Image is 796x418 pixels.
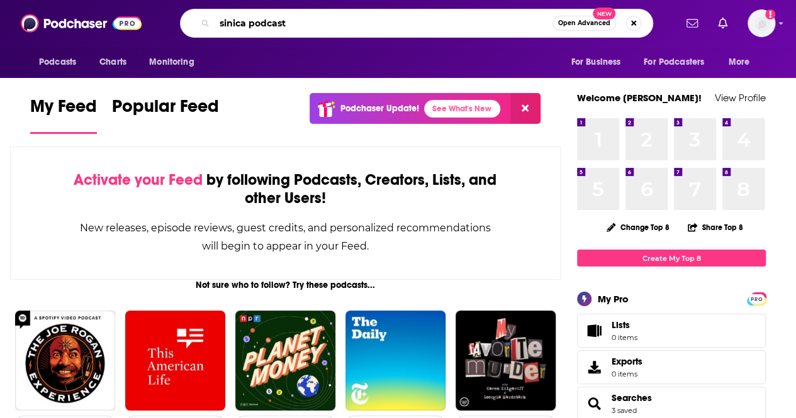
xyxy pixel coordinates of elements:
[30,96,97,134] a: My Feed
[74,219,497,255] div: New releases, episode reviews, guest credits, and personalized recommendations will begin to appe...
[748,9,775,37] span: Logged in as ClarissaGuerrero
[235,311,335,410] img: Planet Money
[612,319,630,331] span: Lists
[636,50,722,74] button: open menu
[681,13,703,34] a: Show notifications dropdown
[581,395,607,412] a: Searches
[91,50,134,74] a: Charts
[612,392,652,404] a: Searches
[340,103,419,114] p: Podchaser Update!
[581,358,607,376] span: Exports
[112,96,219,124] span: Popular Feed
[562,50,636,74] button: open menu
[571,53,620,71] span: For Business
[552,16,616,31] button: Open AdvancedNew
[215,13,552,33] input: Search podcasts, credits, & more...
[720,50,766,74] button: open menu
[612,406,637,415] a: 3 saved
[149,53,194,71] span: Monitoring
[456,311,556,410] img: My Favorite Murder with Karen Kilgariff and Georgia Hardstark
[577,250,766,267] a: Create My Top 8
[749,294,764,304] span: PRO
[180,9,653,38] div: Search podcasts, credits, & more...
[140,50,210,74] button: open menu
[15,311,115,410] img: The Joe Rogan Experience
[749,294,764,303] a: PRO
[39,53,76,71] span: Podcasts
[30,96,97,124] span: My Feed
[612,370,642,378] span: 0 items
[10,280,561,290] div: Not sure who to follow? Try these podcasts...
[612,333,637,342] span: 0 items
[612,319,637,331] span: Lists
[30,50,92,74] button: open menu
[748,9,775,37] img: User Profile
[112,96,219,134] a: Popular Feed
[581,322,607,339] span: Lists
[748,9,775,37] button: Show profile menu
[74,171,497,207] div: by following Podcasts, Creators, Lists, and other Users!
[612,356,642,367] span: Exports
[729,53,750,71] span: More
[21,11,142,35] img: Podchaser - Follow, Share and Rate Podcasts
[598,293,629,305] div: My Pro
[125,311,225,410] img: This American Life
[593,8,615,19] span: New
[765,9,775,19] svg: Add a profile image
[74,170,203,189] span: Activate your Feed
[713,13,732,34] a: Show notifications dropdown
[577,350,766,384] a: Exports
[715,92,766,104] a: View Profile
[577,92,702,104] a: Welcome [PERSON_NAME]!
[558,20,610,26] span: Open Advanced
[577,314,766,348] a: Lists
[424,100,500,118] a: See What's New
[599,219,677,235] button: Change Top 8
[345,311,446,410] img: The Daily
[99,53,126,71] span: Charts
[644,53,704,71] span: For Podcasters
[687,215,744,239] button: Share Top 8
